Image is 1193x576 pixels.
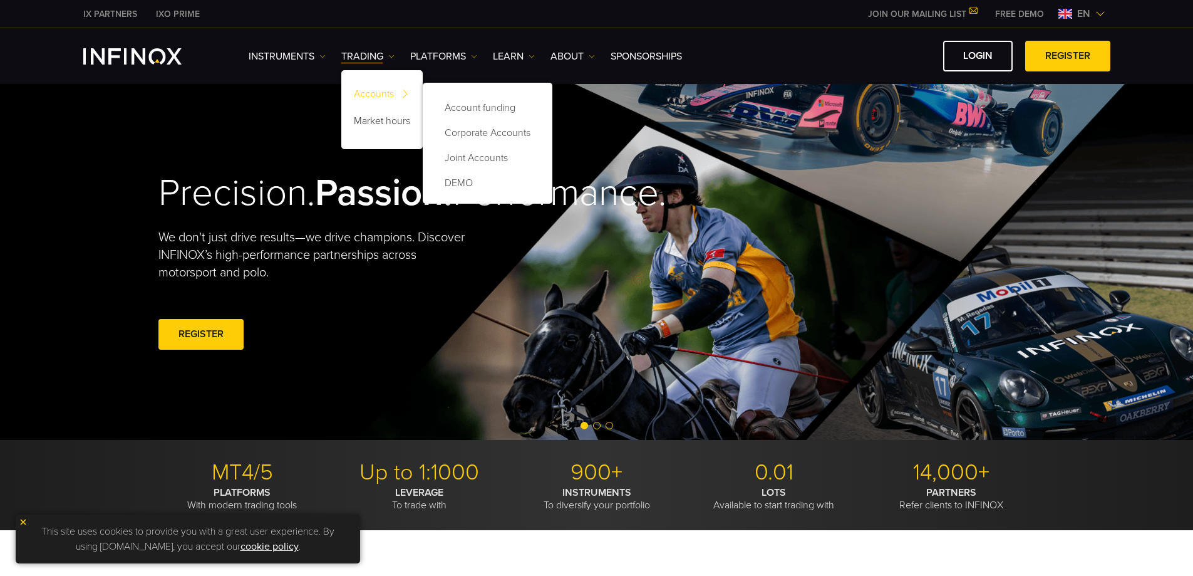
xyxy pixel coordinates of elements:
[74,8,147,21] a: INFINOX
[214,486,271,499] strong: PLATFORMS
[158,319,244,350] a: REGISTER
[249,49,326,64] a: Instruments
[762,486,786,499] strong: LOTS
[341,49,395,64] a: TRADING
[158,459,326,486] p: MT4/5
[435,95,540,120] a: Account funding
[690,486,858,511] p: Available to start trading with
[611,49,682,64] a: SPONSORSHIPS
[867,459,1035,486] p: 14,000+
[341,83,423,110] a: Accounts
[435,170,540,196] a: DEMO
[986,8,1053,21] a: INFINOX MENU
[158,229,474,281] p: We don't just drive results—we drive champions. Discover INFINOX’s high-performance partnerships ...
[1025,41,1110,71] a: REGISTER
[926,486,976,499] strong: PARTNERS
[513,459,681,486] p: 900+
[690,459,858,486] p: 0.01
[158,486,326,511] p: With modern trading tools
[513,486,681,511] p: To diversify your portfolio
[550,49,595,64] a: ABOUT
[943,41,1013,71] a: LOGIN
[240,540,299,553] a: cookie policy
[593,422,601,429] span: Go to slide 2
[562,486,631,499] strong: INSTRUMENTS
[395,486,443,499] strong: LEVERAGE
[867,486,1035,511] p: Refer clients to INFINOX
[341,110,423,137] a: Market hours
[158,170,553,216] h2: Precision. Performance.
[315,170,453,216] strong: Passion.
[147,8,209,21] a: INFINOX
[581,422,588,429] span: Go to slide 1
[410,49,477,64] a: PLATFORMS
[22,521,354,557] p: This site uses cookies to provide you with a great user experience. By using [DOMAIN_NAME], you a...
[83,48,211,65] a: INFINOX Logo
[1072,6,1095,21] span: en
[606,422,613,429] span: Go to slide 3
[435,120,540,145] a: Corporate Accounts
[493,49,535,64] a: Learn
[336,459,504,486] p: Up to 1:1000
[435,145,540,170] a: Joint Accounts
[19,518,28,526] img: yellow close icon
[336,486,504,511] p: To trade with
[859,9,986,19] a: JOIN OUR MAILING LIST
